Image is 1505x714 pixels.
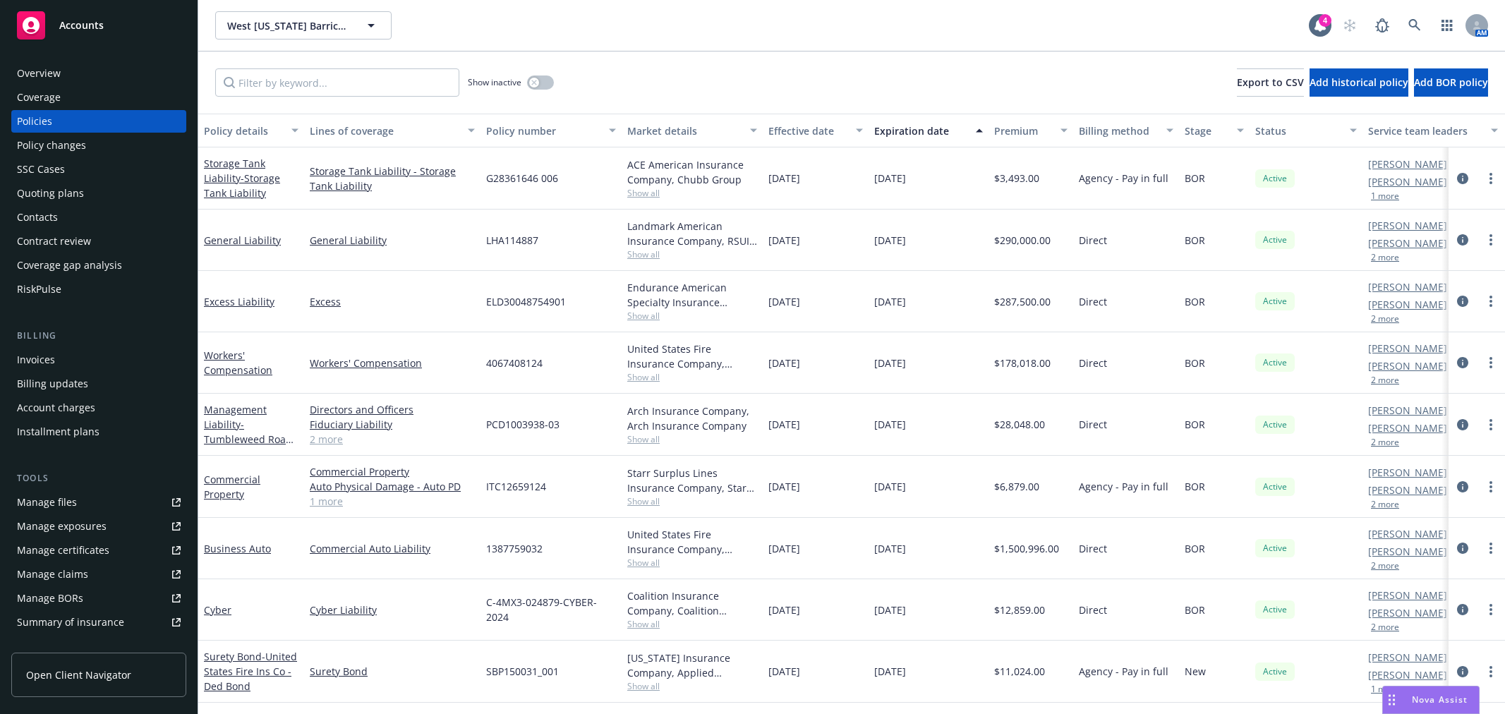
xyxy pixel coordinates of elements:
a: [PERSON_NAME] [1368,544,1447,559]
span: Agency - Pay in full [1079,664,1168,679]
a: Policies [11,110,186,133]
div: Account charges [17,397,95,419]
div: Expiration date [874,123,967,138]
a: [PERSON_NAME] [1368,218,1447,233]
button: 2 more [1371,376,1399,385]
a: [PERSON_NAME] [1368,403,1447,418]
span: 1387759032 [486,541,543,556]
button: Lines of coverage [304,114,480,147]
div: Manage BORs [17,587,83,610]
div: ACE American Insurance Company, Chubb Group [627,157,757,187]
div: Policy changes [17,134,86,157]
a: RiskPulse [11,278,186,301]
a: Overview [11,62,186,85]
span: BOR [1185,417,1205,432]
span: Active [1261,418,1289,431]
span: [DATE] [768,294,800,309]
span: BOR [1185,171,1205,186]
span: [DATE] [768,356,800,370]
span: Open Client Navigator [26,667,131,682]
div: Billing updates [17,373,88,395]
div: Endurance American Specialty Insurance Company, Sompo International [627,280,757,310]
a: Cyber [204,603,231,617]
a: Contract review [11,230,186,253]
a: Accounts [11,6,186,45]
span: Active [1261,295,1289,308]
div: Summary of insurance [17,611,124,634]
span: $11,024.00 [994,664,1045,679]
a: General Liability [310,233,475,248]
span: [DATE] [768,541,800,556]
span: [DATE] [768,233,800,248]
span: Active [1261,603,1289,616]
span: BOR [1185,233,1205,248]
span: $6,879.00 [994,479,1039,494]
span: Active [1261,542,1289,555]
span: [DATE] [874,233,906,248]
a: Installment plans [11,420,186,443]
span: [DATE] [768,171,800,186]
a: Surety Bond [204,650,297,693]
a: Policy changes [11,134,186,157]
span: PCD1003938-03 [486,417,560,432]
a: Business Auto [204,542,271,555]
span: $1,500,996.00 [994,541,1059,556]
a: circleInformation [1454,478,1471,495]
div: Coalition Insurance Company, Coalition Insurance Solutions (Carrier) [627,588,757,618]
a: Summary of insurance [11,611,186,634]
a: Commercial Auto Liability [310,541,475,556]
div: Coverage [17,86,61,109]
span: [DATE] [768,479,800,494]
a: more [1482,540,1499,557]
button: Policy number [480,114,622,147]
div: Premium [994,123,1052,138]
a: Billing updates [11,373,186,395]
span: Show all [627,310,757,322]
a: Auto Physical Damage - Auto PD [310,479,475,494]
span: New [1185,664,1206,679]
span: West [US_STATE] Barricades, LLC [227,18,349,33]
span: [DATE] [874,294,906,309]
span: - Storage Tank Liability [204,171,280,200]
a: more [1482,231,1499,248]
span: Add historical policy [1310,75,1408,89]
span: Active [1261,665,1289,678]
div: Policies [17,110,52,133]
span: LHA114887 [486,233,538,248]
div: Stage [1185,123,1228,138]
div: Drag to move [1383,686,1401,713]
button: 2 more [1371,500,1399,509]
div: Market details [627,123,742,138]
span: 4067408124 [486,356,543,370]
span: G28361646 006 [486,171,558,186]
a: [PERSON_NAME] [1368,157,1447,171]
span: Direct [1079,294,1107,309]
div: Policy details [204,123,283,138]
a: Storage Tank Liability [204,157,280,200]
span: [DATE] [874,541,906,556]
span: $3,493.00 [994,171,1039,186]
span: $12,859.00 [994,603,1045,617]
div: United States Fire Insurance Company, [PERSON_NAME] & [PERSON_NAME] ([GEOGRAPHIC_DATA]) [627,527,757,557]
button: 2 more [1371,438,1399,447]
button: Billing method [1073,114,1179,147]
span: Show all [627,618,757,630]
button: Add historical policy [1310,68,1408,97]
span: Show all [627,680,757,692]
a: [PERSON_NAME] [1368,605,1447,620]
span: SBP150031_001 [486,664,559,679]
div: Manage exposures [17,515,107,538]
a: Coverage gap analysis [11,254,186,277]
a: Manage files [11,491,186,514]
a: circleInformation [1454,540,1471,557]
a: Manage BORs [11,587,186,610]
div: Quoting plans [17,182,84,205]
a: [PERSON_NAME] [1368,588,1447,603]
a: [PERSON_NAME] [1368,465,1447,480]
a: Coverage [11,86,186,109]
div: Overview [17,62,61,85]
div: Starr Surplus Lines Insurance Company, Starr Companies [627,466,757,495]
a: Quoting plans [11,182,186,205]
span: [DATE] [768,664,800,679]
a: more [1482,601,1499,618]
